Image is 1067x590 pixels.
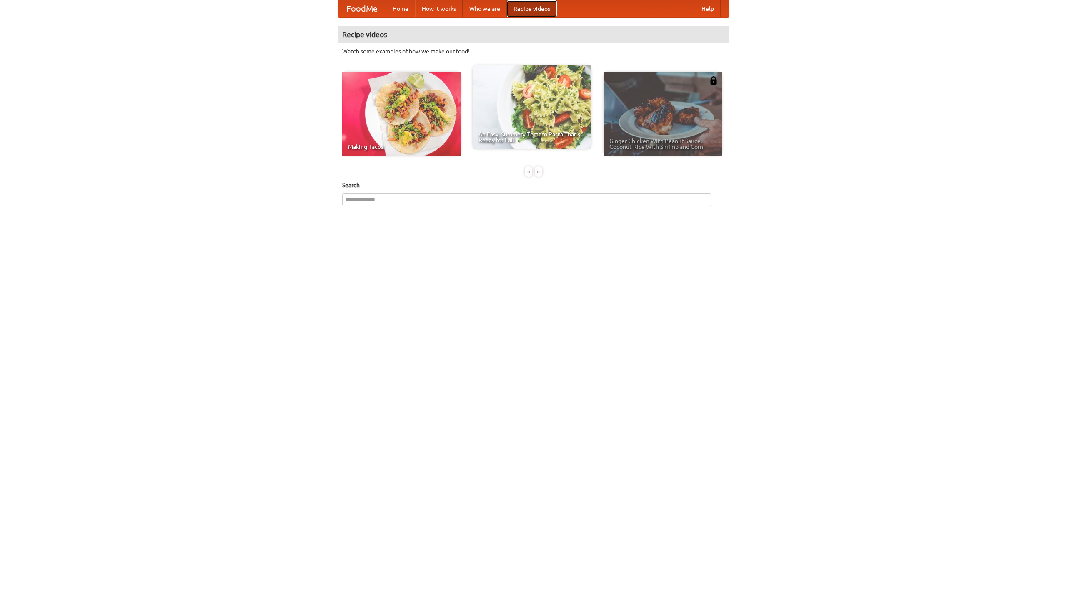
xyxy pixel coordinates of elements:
a: How it works [415,0,463,17]
a: Who we are [463,0,507,17]
a: Help [695,0,721,17]
a: FoodMe [338,0,386,17]
img: 483408.png [709,76,718,85]
a: An Easy, Summery Tomato Pasta That's Ready for Fall [473,65,591,149]
h4: Recipe videos [338,26,729,43]
div: » [535,166,542,177]
a: Making Tacos [342,72,461,156]
span: Making Tacos [348,144,455,150]
h5: Search [342,181,725,189]
span: An Easy, Summery Tomato Pasta That's Ready for Fall [478,131,585,143]
a: Recipe videos [507,0,557,17]
div: « [525,166,532,177]
p: Watch some examples of how we make our food! [342,47,725,55]
a: Home [386,0,415,17]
